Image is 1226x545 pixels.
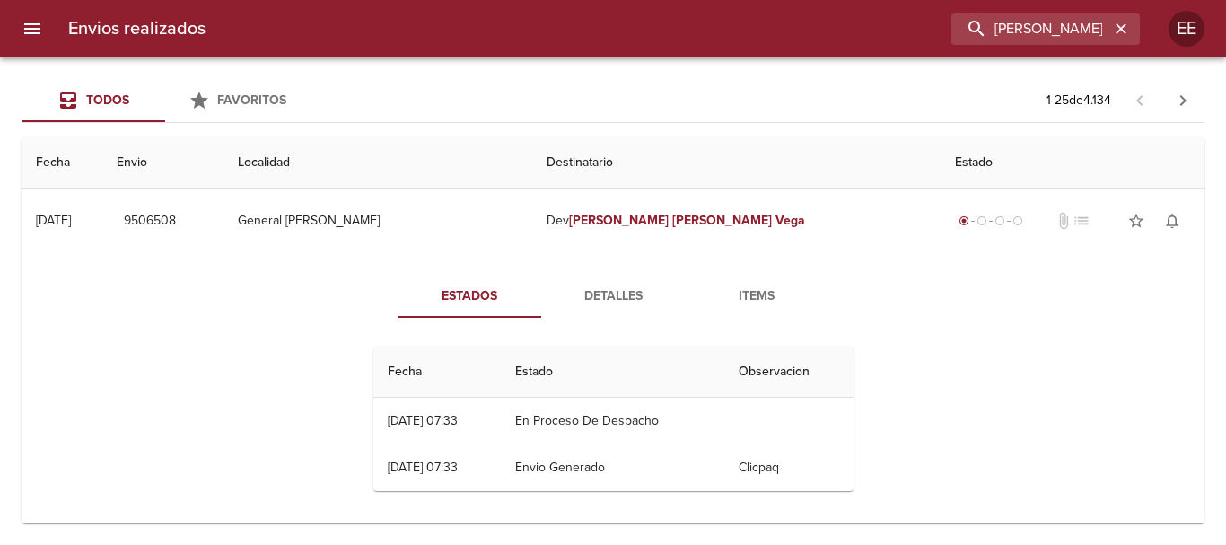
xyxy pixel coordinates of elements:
[724,444,854,491] td: Clicpaq
[552,286,674,308] span: Detalles
[1118,203,1154,239] button: Agregar a favoritos
[68,14,206,43] h6: Envios realizados
[1073,212,1090,230] span: No tiene pedido asociado
[959,215,969,226] span: radio_button_checked
[223,137,533,189] th: Localidad
[1046,92,1111,110] p: 1 - 25 de 4.134
[388,413,458,428] div: [DATE] 07:33
[388,460,458,475] div: [DATE] 07:33
[532,189,941,253] td: Dev
[696,286,818,308] span: Items
[976,215,987,226] span: radio_button_unchecked
[532,137,941,189] th: Destinatario
[1055,212,1073,230] span: No tiene documentos adjuntos
[951,13,1109,45] input: buscar
[11,7,54,50] button: menu
[501,347,724,398] th: Estado
[501,444,724,491] td: Envio Generado
[102,137,223,189] th: Envio
[775,213,805,228] em: Vega
[1154,203,1190,239] button: Activar notificaciones
[223,189,533,253] td: General [PERSON_NAME]
[994,215,1005,226] span: radio_button_unchecked
[569,213,669,228] em: [PERSON_NAME]
[1118,91,1161,109] span: Pagina anterior
[672,213,772,228] em: [PERSON_NAME]
[22,137,102,189] th: Fecha
[22,79,309,122] div: Tabs Envios
[373,347,854,491] table: Tabla de seguimiento
[36,213,71,228] div: [DATE]
[941,137,1204,189] th: Estado
[724,347,854,398] th: Observacion
[1169,11,1204,47] div: EE
[217,92,286,108] span: Favoritos
[117,205,183,238] button: 9506508
[955,212,1027,230] div: Generado
[1012,215,1023,226] span: radio_button_unchecked
[408,286,530,308] span: Estados
[124,210,176,233] span: 9506508
[373,347,501,398] th: Fecha
[398,275,828,318] div: Tabs detalle de guia
[1127,212,1145,230] span: star_border
[1163,212,1181,230] span: notifications_none
[501,398,724,444] td: En Proceso De Despacho
[86,92,129,108] span: Todos
[1161,79,1204,122] span: Pagina siguiente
